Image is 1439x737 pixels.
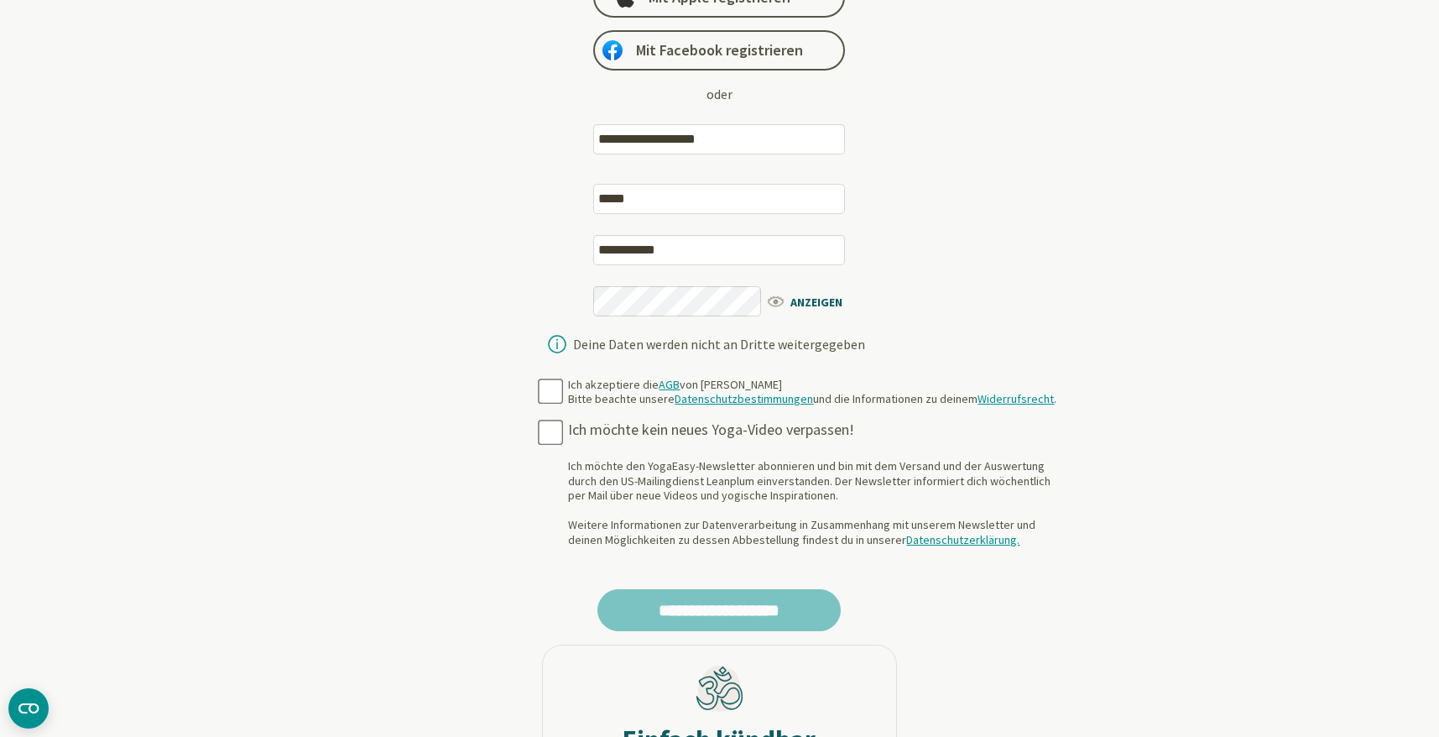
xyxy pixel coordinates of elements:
a: AGB [659,377,680,392]
a: Datenschutzerklärung. [906,532,1019,547]
a: Mit Facebook registrieren [593,30,845,71]
div: oder [706,84,733,104]
span: Mit Facebook registrieren [636,40,803,60]
div: Deine Daten werden nicht an Dritte weitergegeben [573,337,865,351]
span: ANZEIGEN [765,290,862,311]
div: Ich akzeptiere die von [PERSON_NAME] Bitte beachte unsere und die Informationen zu deinem . [568,378,1056,407]
button: CMP-Widget öffnen [8,688,49,729]
a: Widerrufsrecht [978,391,1054,406]
div: Ich möchte kein neues Yoga-Video verpassen! [568,421,1065,440]
div: Ich möchte den YogaEasy-Newsletter abonnieren und bin mit dem Versand und der Auswertung durch de... [568,459,1065,547]
a: Datenschutzbestimmungen [675,391,813,406]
